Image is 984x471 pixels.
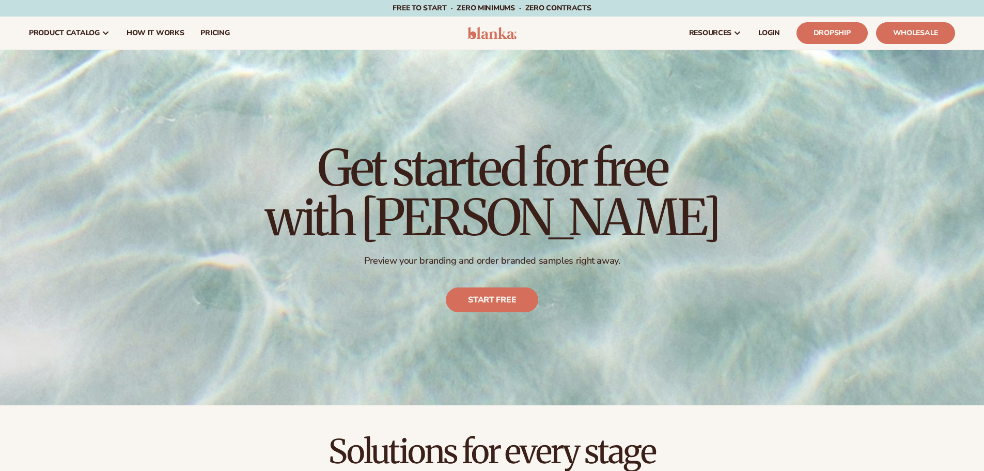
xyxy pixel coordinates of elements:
[118,17,193,50] a: How It Works
[750,17,788,50] a: LOGIN
[265,255,720,267] p: Preview your branding and order branded samples right away.
[21,17,118,50] a: product catalog
[265,143,720,242] h1: Get started for free with [PERSON_NAME]
[796,22,868,44] a: Dropship
[681,17,750,50] a: resources
[446,287,538,312] a: Start free
[192,17,238,50] a: pricing
[689,29,731,37] span: resources
[200,29,229,37] span: pricing
[876,22,955,44] a: Wholesale
[393,3,591,13] span: Free to start · ZERO minimums · ZERO contracts
[127,29,184,37] span: How It Works
[29,29,100,37] span: product catalog
[758,29,780,37] span: LOGIN
[467,27,517,39] img: logo
[29,434,955,469] h2: Solutions for every stage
